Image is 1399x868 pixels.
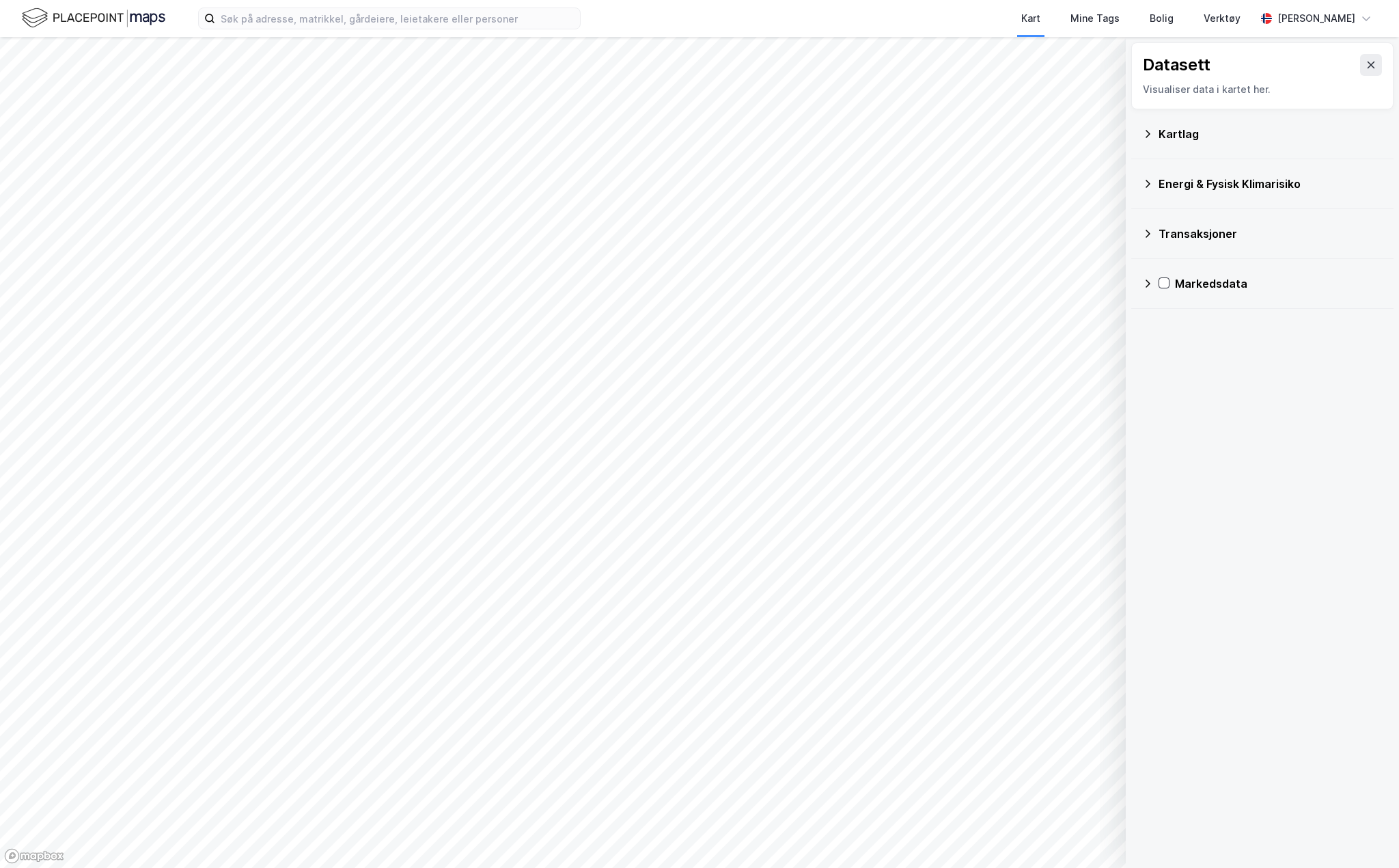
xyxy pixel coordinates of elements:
div: Visualiser data i kartet her. [1143,81,1382,98]
div: Energi & Fysisk Klimarisiko [1159,176,1383,192]
input: Søk på adresse, matrikkel, gårdeiere, leietakere eller personer [215,8,580,29]
div: Datasett [1143,54,1210,76]
div: Kartlag [1159,126,1383,142]
img: logo.f888ab2527a4732fd821a326f86c7f29.svg [22,6,165,30]
div: Transaksjoner [1159,226,1383,242]
a: Mapbox homepage [4,848,64,864]
div: [PERSON_NAME] [1277,10,1355,27]
div: Kart [1021,10,1040,27]
iframe: Chat Widget [1331,802,1399,868]
div: Markedsdata [1175,275,1383,292]
div: Verktøy [1204,10,1241,27]
div: Mine Tags [1070,10,1120,27]
div: Bolig [1150,10,1174,27]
